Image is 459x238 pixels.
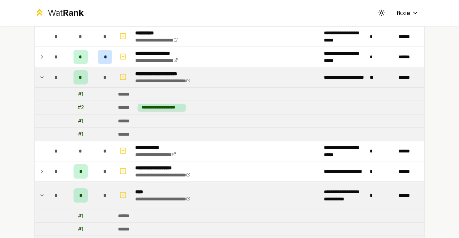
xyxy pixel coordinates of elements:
[397,9,410,17] span: fkxie
[78,117,83,125] div: # 1
[78,225,83,233] div: # 1
[78,91,83,98] div: # 1
[78,212,83,219] div: # 1
[78,131,83,138] div: # 1
[391,6,425,19] button: fkxie
[63,8,84,18] span: Rank
[34,7,84,19] a: WatRank
[48,7,84,19] div: Wat
[78,104,84,111] div: # 2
